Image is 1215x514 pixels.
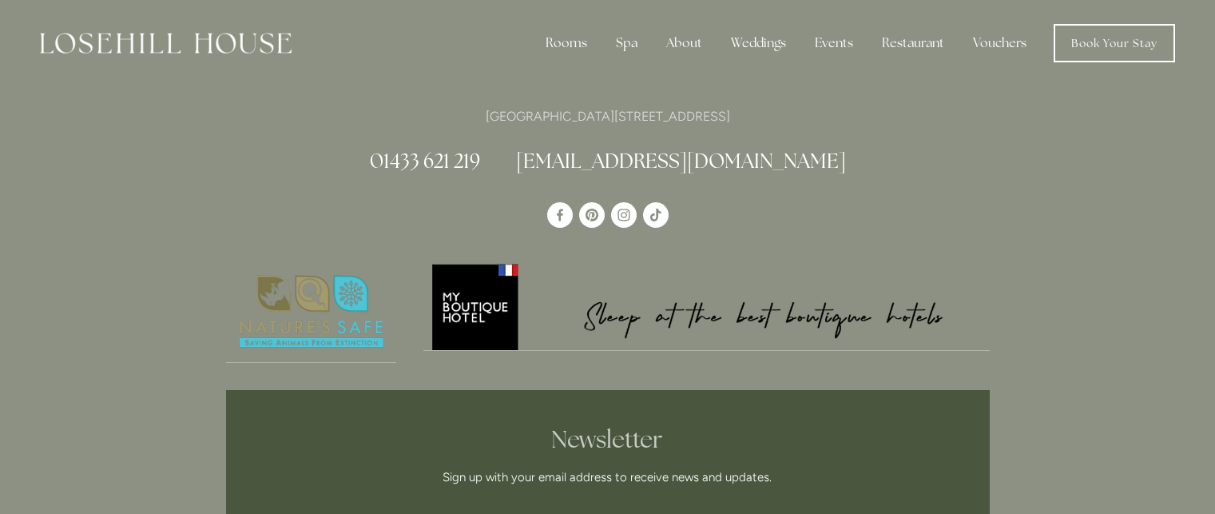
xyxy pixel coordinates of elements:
[226,261,397,363] a: Nature's Safe - Logo
[603,27,650,59] div: Spa
[611,202,637,228] a: Instagram
[370,148,480,173] a: 01433 621 219
[40,33,292,54] img: Losehill House
[423,261,990,350] img: My Boutique Hotel - Logo
[643,202,669,228] a: TikTok
[802,27,866,59] div: Events
[226,106,990,127] p: [GEOGRAPHIC_DATA][STREET_ADDRESS]
[718,27,799,59] div: Weddings
[869,27,957,59] div: Restaurant
[653,27,715,59] div: About
[313,468,903,487] p: Sign up with your email address to receive news and updates.
[579,202,605,228] a: Pinterest
[313,425,903,454] h2: Newsletter
[533,27,600,59] div: Rooms
[1054,24,1175,62] a: Book Your Stay
[960,27,1039,59] a: Vouchers
[516,148,846,173] a: [EMAIL_ADDRESS][DOMAIN_NAME]
[423,261,990,351] a: My Boutique Hotel - Logo
[547,202,573,228] a: Losehill House Hotel & Spa
[226,261,397,362] img: Nature's Safe - Logo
